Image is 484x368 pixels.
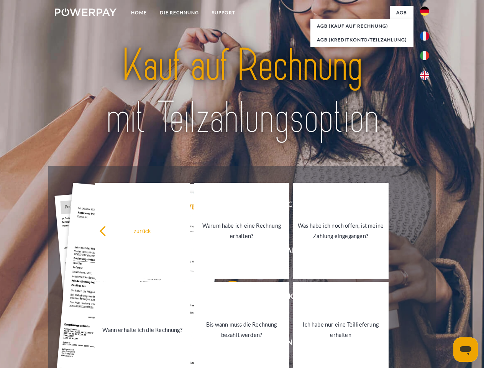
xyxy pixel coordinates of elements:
div: Wann erhalte ich die Rechnung? [99,324,185,335]
a: agb [390,6,413,20]
div: Warum habe ich eine Rechnung erhalten? [199,220,285,241]
img: fr [420,31,429,41]
img: title-powerpay_de.svg [73,37,411,147]
iframe: Schaltfläche zum Öffnen des Messaging-Fensters [453,337,478,362]
div: Ich habe nur eine Teillieferung erhalten [298,319,384,340]
a: Home [125,6,153,20]
a: DIE RECHNUNG [153,6,205,20]
img: en [420,71,429,80]
img: logo-powerpay-white.svg [55,8,116,16]
a: SUPPORT [205,6,242,20]
img: de [420,7,429,16]
a: AGB (Kreditkonto/Teilzahlung) [310,33,413,47]
div: Was habe ich noch offen, ist meine Zahlung eingegangen? [298,220,384,241]
img: it [420,51,429,60]
div: Bis wann muss die Rechnung bezahlt werden? [199,319,285,340]
div: zurück [99,225,185,236]
a: AGB (Kauf auf Rechnung) [310,19,413,33]
a: Was habe ich noch offen, ist meine Zahlung eingegangen? [293,183,389,279]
